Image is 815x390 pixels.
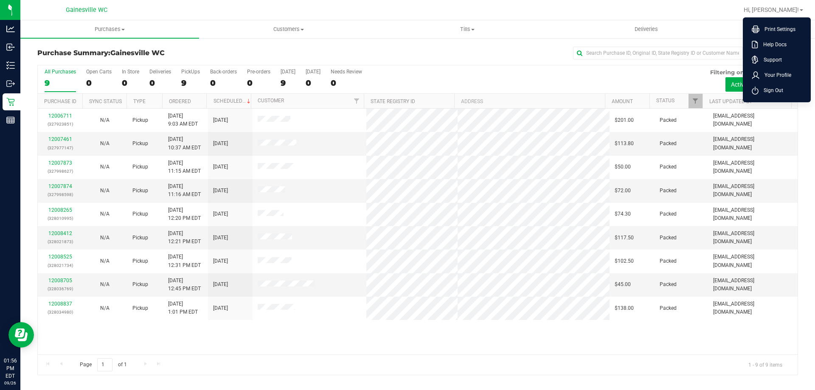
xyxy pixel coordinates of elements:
[6,61,15,70] inline-svg: Inventory
[615,140,634,148] span: $113.80
[660,304,677,312] span: Packed
[168,112,198,128] span: [DATE] 9:03 AM EDT
[100,234,110,242] button: N/A
[100,140,110,146] span: Not Applicable
[306,69,320,75] div: [DATE]
[168,206,201,222] span: [DATE] 12:20 PM EDT
[100,117,110,123] span: Not Applicable
[86,69,112,75] div: Open Carts
[100,210,110,218] button: N/A
[168,159,201,175] span: [DATE] 11:15 AM EDT
[168,230,201,246] span: [DATE] 12:21 PM EDT
[8,322,34,348] iframe: Resource center
[48,301,72,307] a: 12008837
[181,69,200,75] div: PickUps
[43,285,77,293] p: (328036769)
[100,304,110,312] button: N/A
[48,254,72,260] a: 12008525
[48,160,72,166] a: 12007873
[168,300,198,316] span: [DATE] 1:01 PM EDT
[709,98,752,104] a: Last Updated By
[213,210,228,218] span: [DATE]
[744,6,799,13] span: Hi, [PERSON_NAME]!
[752,40,805,49] a: Help Docs
[213,140,228,148] span: [DATE]
[168,135,201,152] span: [DATE] 10:37 AM EDT
[247,78,270,88] div: 0
[43,214,77,222] p: (328010995)
[132,163,148,171] span: Pickup
[133,98,146,104] a: Type
[660,210,677,218] span: Packed
[100,211,110,217] span: Not Applicable
[48,230,72,236] a: 12008412
[660,140,677,148] span: Packed
[48,183,72,189] a: 12007874
[713,112,793,128] span: [EMAIL_ADDRESS][DOMAIN_NAME]
[615,234,634,242] span: $117.50
[100,187,110,195] button: N/A
[742,358,789,371] span: 1 - 9 of 9 items
[100,116,110,124] button: N/A
[615,187,631,195] span: $72.00
[100,235,110,241] span: Not Applicable
[213,304,228,312] span: [DATE]
[713,159,793,175] span: [EMAIL_ADDRESS][DOMAIN_NAME]
[132,140,148,148] span: Pickup
[44,98,76,104] a: Purchase ID
[73,358,134,371] span: Page of 1
[713,300,793,316] span: [EMAIL_ADDRESS][DOMAIN_NAME]
[37,49,291,57] h3: Purchase Summary:
[43,120,77,128] p: (327923851)
[45,69,76,75] div: All Purchases
[100,164,110,170] span: Not Applicable
[615,304,634,312] span: $138.00
[100,281,110,289] button: N/A
[48,278,72,283] a: 12008705
[745,83,809,98] li: Sign Out
[713,277,793,293] span: [EMAIL_ADDRESS][DOMAIN_NAME]
[660,116,677,124] span: Packed
[331,69,362,75] div: Needs Review
[615,210,631,218] span: $74.30
[573,47,743,59] input: Search Purchase ID, Original ID, State Registry ID or Customer Name...
[132,257,148,265] span: Pickup
[213,257,228,265] span: [DATE]
[557,20,736,38] a: Deliveries
[100,281,110,287] span: Not Applicable
[656,98,674,104] a: Status
[759,71,791,79] span: Your Profile
[281,69,295,75] div: [DATE]
[6,98,15,106] inline-svg: Retail
[213,163,228,171] span: [DATE]
[213,234,228,242] span: [DATE]
[6,25,15,33] inline-svg: Analytics
[214,98,252,104] a: Scheduled
[759,25,795,34] span: Print Settings
[89,98,122,104] a: Sync Status
[110,49,165,57] span: Gainesville WC
[100,140,110,148] button: N/A
[660,163,677,171] span: Packed
[168,182,201,199] span: [DATE] 11:16 AM EDT
[210,78,237,88] div: 0
[66,6,107,14] span: Gainesville WC
[43,308,77,316] p: (328034980)
[713,135,793,152] span: [EMAIL_ADDRESS][DOMAIN_NAME]
[86,78,112,88] div: 0
[97,358,112,371] input: 1
[122,78,139,88] div: 0
[689,94,703,108] a: Filter
[149,78,171,88] div: 0
[132,116,148,124] span: Pickup
[350,94,364,108] a: Filter
[48,207,72,213] a: 12008265
[43,261,77,269] p: (328021734)
[4,380,17,386] p: 09/26
[371,98,415,104] a: State Registry ID
[48,136,72,142] a: 12007461
[6,43,15,51] inline-svg: Inbound
[100,257,110,265] button: N/A
[43,191,77,199] p: (327998598)
[210,69,237,75] div: Back-orders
